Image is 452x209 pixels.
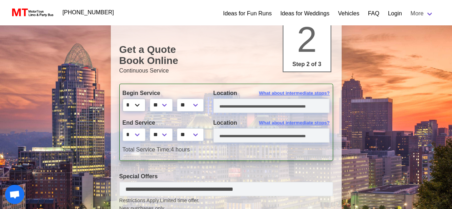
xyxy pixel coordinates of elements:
[119,172,333,181] label: Special Offers
[119,44,333,66] h1: Get a Quote Book Online
[160,197,199,204] span: Limited time offer.
[388,9,402,18] a: Login
[5,185,24,204] a: Open chat
[117,145,335,154] div: 4 hours
[259,90,330,97] span: What about intermediate stops?
[213,90,237,96] span: Location
[297,19,317,59] span: 2
[123,146,171,153] span: Total Service Time:
[223,9,272,18] a: Ideas for Fun Runs
[213,120,237,126] span: Location
[123,119,203,127] label: End Service
[286,60,328,69] p: Step 2 of 3
[58,5,118,20] a: [PHONE_NUMBER]
[406,6,438,21] a: More
[280,9,329,18] a: Ideas for Weddings
[123,89,203,98] label: Begin Service
[259,119,330,126] span: What about intermediate stops?
[368,9,379,18] a: FAQ
[338,9,359,18] a: Vehicles
[119,66,333,75] p: Continuous Service
[10,8,54,18] img: MotorToys Logo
